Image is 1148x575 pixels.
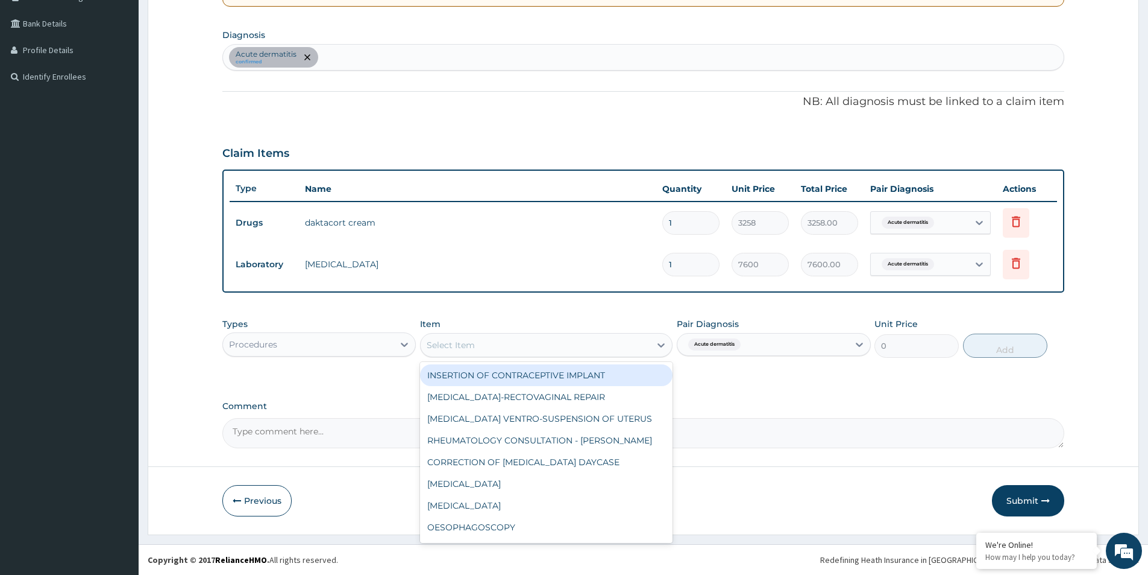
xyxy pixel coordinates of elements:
button: Add [963,334,1047,358]
label: Comment [222,401,1064,411]
a: RelianceHMO [215,554,267,565]
label: Types [222,319,248,329]
div: [MEDICAL_DATA] VENTRO-SUSPENSION OF UTERUS [420,408,673,430]
div: We're Online! [985,539,1088,550]
th: Total Price [795,177,864,201]
div: RHEUMATOLOGY CONSULTATION - [PERSON_NAME] [420,430,673,451]
div: Redefining Heath Insurance in [GEOGRAPHIC_DATA] using Telemedicine and Data Science! [820,554,1139,566]
label: Item [420,318,441,330]
footer: All rights reserved. [139,544,1148,575]
span: remove selection option [302,52,313,63]
button: Submit [992,485,1064,516]
div: [MEDICAL_DATA]-RECTOVAGINAL REPAIR [420,386,673,408]
img: d_794563401_company_1708531726252_794563401 [22,60,49,91]
th: Pair Diagnosis [864,177,997,201]
td: daktacort cream [299,211,656,235]
div: Minimize live chat window [198,6,227,35]
label: Diagnosis [222,29,265,41]
th: Unit Price [726,177,795,201]
div: Select Item [427,339,475,351]
p: Acute dermatitis [236,49,296,59]
div: Procedures [229,338,277,351]
p: How may I help you today? [985,552,1088,562]
th: Name [299,177,656,201]
label: Pair Diagnosis [677,318,739,330]
div: UNIVERSAL BOTTLES [420,538,673,560]
small: confirmed [236,59,296,65]
h3: Claim Items [222,147,289,160]
div: CORRECTION OF [MEDICAL_DATA] DAYCASE [420,451,673,473]
div: [MEDICAL_DATA] [420,473,673,495]
span: Acute dermatitis [882,258,934,270]
th: Actions [997,177,1057,201]
span: Acute dermatitis [688,338,741,351]
div: OESOPHAGOSCOPY [420,516,673,538]
td: Laboratory [230,253,299,276]
textarea: Type your message and hit 'Enter' [6,329,230,372]
div: INSERTION OF CONTRACEPTIVE IMPLANT [420,364,673,386]
label: Unit Price [874,318,918,330]
td: Drugs [230,212,299,234]
p: NB: All diagnosis must be linked to a claim item [222,94,1064,110]
div: [MEDICAL_DATA] [420,495,673,516]
td: [MEDICAL_DATA] [299,252,656,276]
th: Type [230,177,299,200]
span: We're online! [70,152,166,274]
span: Acute dermatitis [882,217,934,229]
strong: Copyright © 2017 . [148,554,269,565]
div: Chat with us now [63,68,202,83]
button: Previous [222,485,292,516]
th: Quantity [656,177,726,201]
